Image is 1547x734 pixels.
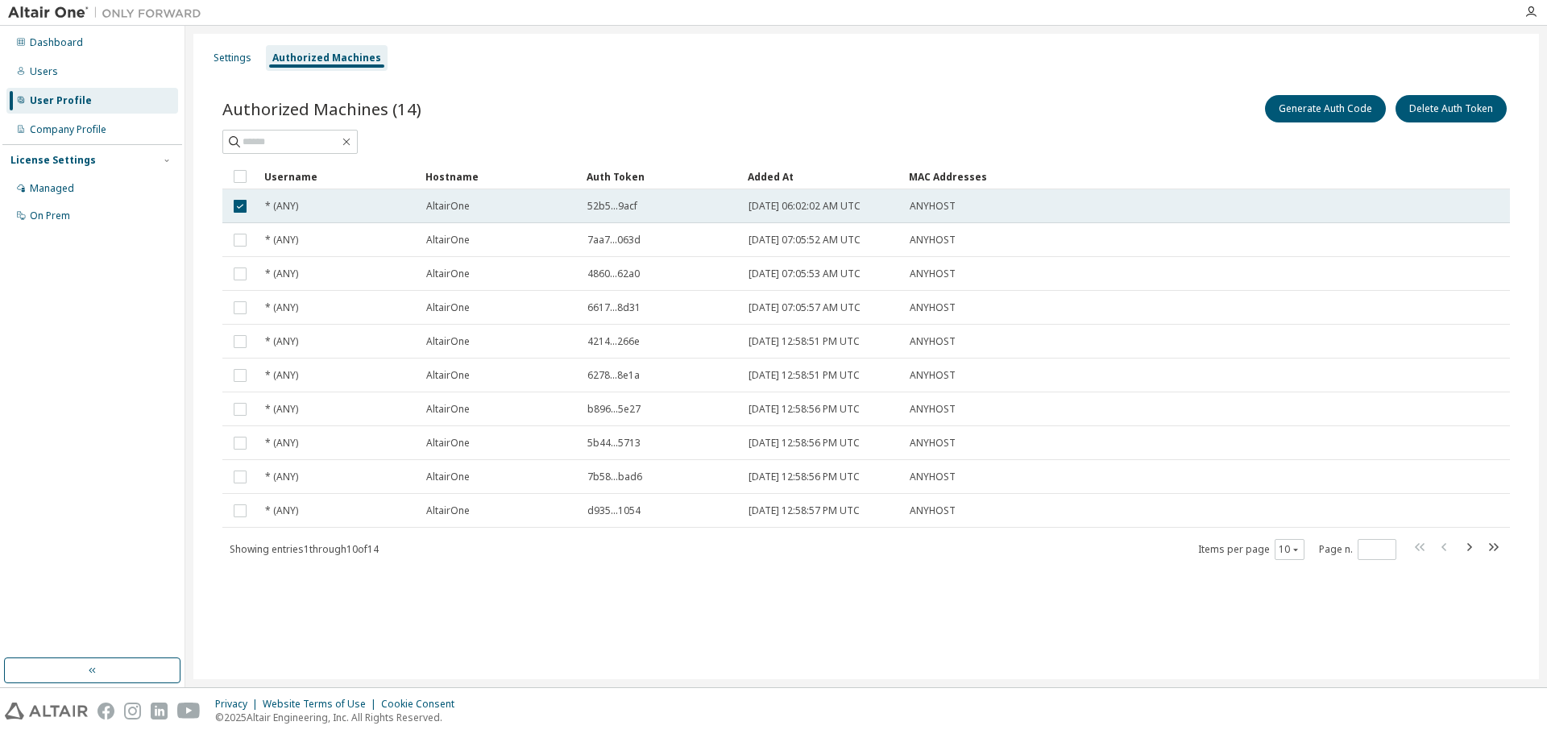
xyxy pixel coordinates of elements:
span: * (ANY) [265,403,298,416]
span: AltairOne [426,471,470,483]
div: Settings [214,52,251,64]
span: * (ANY) [265,504,298,517]
span: AltairOne [426,335,470,348]
span: ANYHOST [910,437,956,450]
span: 7aa7...063d [587,234,641,247]
span: ANYHOST [910,504,956,517]
p: © 2025 Altair Engineering, Inc. All Rights Reserved. [215,711,464,724]
span: ANYHOST [910,301,956,314]
span: AltairOne [426,234,470,247]
div: Username [264,164,413,189]
span: ANYHOST [910,369,956,382]
span: * (ANY) [265,267,298,280]
span: 52b5...9acf [587,200,637,213]
div: MAC Addresses [909,164,1341,189]
span: * (ANY) [265,301,298,314]
span: [DATE] 07:05:57 AM UTC [749,301,861,314]
button: Delete Auth Token [1396,95,1507,122]
div: Dashboard [30,36,83,49]
span: AltairOne [426,301,470,314]
span: [DATE] 12:58:56 PM UTC [749,403,860,416]
span: * (ANY) [265,437,298,450]
span: d935...1054 [587,504,641,517]
img: altair_logo.svg [5,703,88,719]
span: 7b58...bad6 [587,471,642,483]
span: * (ANY) [265,335,298,348]
div: Added At [748,164,896,189]
div: Hostname [425,164,574,189]
button: 10 [1279,543,1300,556]
span: AltairOne [426,437,470,450]
span: Showing entries 1 through 10 of 14 [230,542,379,556]
span: [DATE] 12:58:51 PM UTC [749,369,860,382]
span: ANYHOST [910,335,956,348]
button: Generate Auth Code [1265,95,1386,122]
div: Authorized Machines [272,52,381,64]
img: youtube.svg [177,703,201,719]
span: AltairOne [426,200,470,213]
span: [DATE] 12:58:56 PM UTC [749,437,860,450]
img: linkedin.svg [151,703,168,719]
span: 5b44...5713 [587,437,641,450]
span: Items per page [1198,539,1304,560]
div: Privacy [215,698,263,711]
span: [DATE] 07:05:52 AM UTC [749,234,861,247]
div: Cookie Consent [381,698,464,711]
div: On Prem [30,209,70,222]
div: User Profile [30,94,92,107]
span: * (ANY) [265,234,298,247]
span: Page n. [1319,539,1396,560]
span: ANYHOST [910,234,956,247]
span: * (ANY) [265,369,298,382]
span: AltairOne [426,369,470,382]
img: Altair One [8,5,209,21]
span: 6617...8d31 [587,301,641,314]
span: [DATE] 07:05:53 AM UTC [749,267,861,280]
span: ANYHOST [910,471,956,483]
span: AltairOne [426,267,470,280]
span: [DATE] 12:58:57 PM UTC [749,504,860,517]
span: AltairOne [426,504,470,517]
span: b896...5e27 [587,403,641,416]
span: * (ANY) [265,200,298,213]
span: AltairOne [426,403,470,416]
span: 4860...62a0 [587,267,640,280]
span: Authorized Machines (14) [222,97,421,120]
img: instagram.svg [124,703,141,719]
span: 4214...266e [587,335,640,348]
div: Website Terms of Use [263,698,381,711]
span: [DATE] 12:58:56 PM UTC [749,471,860,483]
span: [DATE] 12:58:51 PM UTC [749,335,860,348]
span: ANYHOST [910,403,956,416]
span: * (ANY) [265,471,298,483]
span: 6278...8e1a [587,369,640,382]
div: Users [30,65,58,78]
div: Company Profile [30,123,106,136]
div: Managed [30,182,74,195]
div: License Settings [10,154,96,167]
img: facebook.svg [97,703,114,719]
span: ANYHOST [910,267,956,280]
span: ANYHOST [910,200,956,213]
span: [DATE] 06:02:02 AM UTC [749,200,861,213]
div: Auth Token [587,164,735,189]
